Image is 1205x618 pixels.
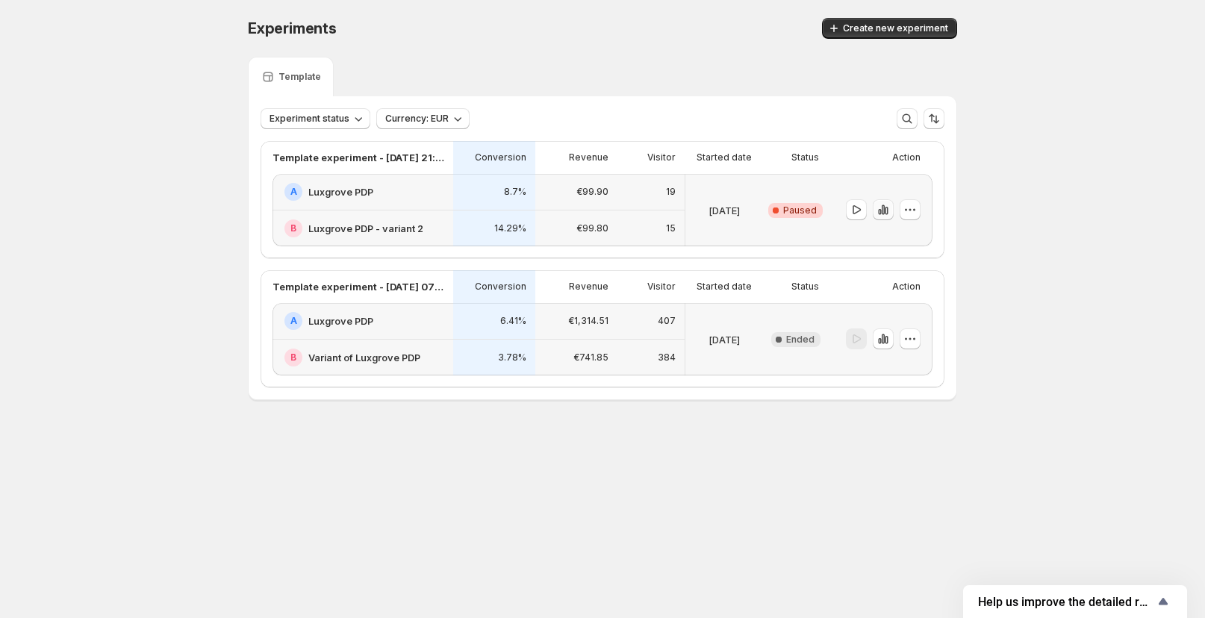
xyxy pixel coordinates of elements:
[666,186,676,198] p: 19
[666,222,676,234] p: 15
[504,186,526,198] p: 8.7%
[475,281,526,293] p: Conversion
[791,152,819,163] p: Status
[697,281,752,293] p: Started date
[924,108,944,129] button: Sort the results
[290,315,297,327] h2: A
[978,593,1172,611] button: Show survey - Help us improve the detailed report for A/B campaigns
[658,352,676,363] p: 384
[978,595,1154,609] span: Help us improve the detailed report for A/B campaigns
[647,152,676,163] p: Visitor
[709,332,740,347] p: [DATE]
[273,150,444,165] p: Template experiment - [DATE] 21:01:38
[290,222,296,234] h2: B
[786,334,815,346] span: Ended
[290,352,296,363] h2: B
[783,205,817,216] span: Paused
[569,281,608,293] p: Revenue
[822,18,957,39] button: Create new experiment
[892,281,921,293] p: Action
[290,186,297,198] h2: A
[494,222,526,234] p: 14.29%
[892,152,921,163] p: Action
[568,315,608,327] p: €1,314.51
[270,113,349,125] span: Experiment status
[308,313,373,328] h2: Luxgrove PDP
[791,281,819,293] p: Status
[843,22,948,34] span: Create new experiment
[697,152,752,163] p: Started date
[308,221,423,236] h2: Luxgrove PDP - variant 2
[475,152,526,163] p: Conversion
[308,350,420,365] h2: Variant of Luxgrove PDP
[308,184,373,199] h2: Luxgrove PDP
[273,279,444,294] p: Template experiment - [DATE] 07:55:14
[385,113,449,125] span: Currency: EUR
[569,152,608,163] p: Revenue
[376,108,470,129] button: Currency: EUR
[576,222,608,234] p: €99.80
[576,186,608,198] p: €99.90
[248,19,337,37] span: Experiments
[261,108,370,129] button: Experiment status
[658,315,676,327] p: 407
[498,352,526,363] p: 3.78%
[573,352,608,363] p: €741.85
[647,281,676,293] p: Visitor
[709,203,740,218] p: [DATE]
[278,71,321,83] p: Template
[500,315,526,327] p: 6.41%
